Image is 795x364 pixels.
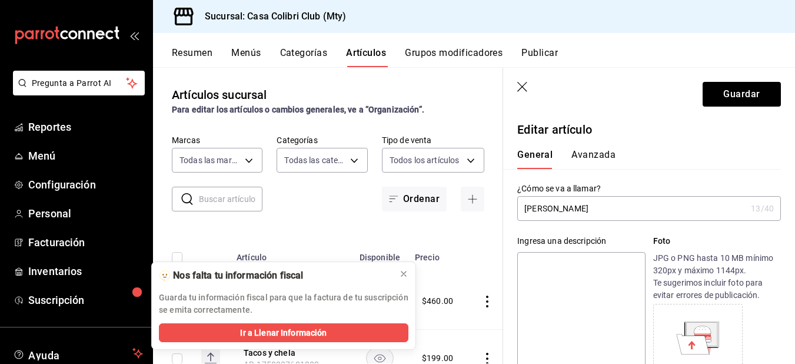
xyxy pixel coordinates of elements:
p: Guarda tu información fiscal para que la factura de tu suscripción se emita correctamente. [159,292,408,316]
button: actions [481,296,493,307]
input: Buscar artículo [199,187,262,211]
span: Todos los artículos [390,154,460,166]
div: 13 /40 [751,203,774,214]
button: Grupos modificadores [405,47,503,67]
button: Avanzada [571,149,616,169]
span: Configuración [28,177,143,193]
button: Ordenar [382,187,447,211]
a: Pregunta a Parrot AI [8,85,145,98]
div: $ 199.00 [422,352,453,364]
button: Menús [231,47,261,67]
button: Resumen [172,47,212,67]
span: Suscripción [28,292,143,308]
p: JPG o PNG hasta 10 MB mínimo 320px y máximo 1144px. Te sugerimos incluir foto para evitar errores... [653,252,781,302]
label: ¿Cómo se va a llamar? [517,184,781,193]
button: Categorías [280,47,328,67]
span: Menú [28,148,143,164]
div: Artículos sucursal [172,86,267,104]
span: Personal [28,206,143,221]
button: Artículos [346,47,386,67]
span: Reportes [28,119,143,135]
span: Facturación [28,234,143,250]
div: $ 460.00 [422,295,453,307]
p: Foto [653,235,781,247]
p: Editar artículo [517,121,781,138]
span: Todas las marcas, Sin marca [179,154,241,166]
span: Pregunta a Parrot AI [32,77,127,90]
button: edit-product-location [244,347,338,359]
label: Categorías [277,136,367,144]
button: Publicar [521,47,558,67]
button: Guardar [703,82,781,107]
button: General [517,149,553,169]
span: Inventarios [28,263,143,279]
span: Ayuda [28,346,128,360]
div: Ingresa una descripción [517,235,645,247]
th: Artículo [229,235,352,273]
div: navigation tabs [172,47,795,67]
div: 🫥 Nos falta tu información fiscal [159,269,390,282]
strong: Para editar los artículos o cambios generales, ve a “Organización”. [172,105,424,114]
button: open_drawer_menu [129,31,139,40]
label: Tipo de venta [382,136,484,144]
button: Ir a Llenar Información [159,323,408,342]
span: Todas las categorías, Sin categoría [284,154,345,166]
button: Pregunta a Parrot AI [13,71,145,95]
h3: Sucursal: Casa Colibri Club (Mty) [195,9,346,24]
th: Disponible [352,235,408,273]
th: Precio [408,235,467,273]
label: Marcas [172,136,262,144]
div: navigation tabs [517,149,767,169]
span: Ir a Llenar Información [240,327,327,339]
